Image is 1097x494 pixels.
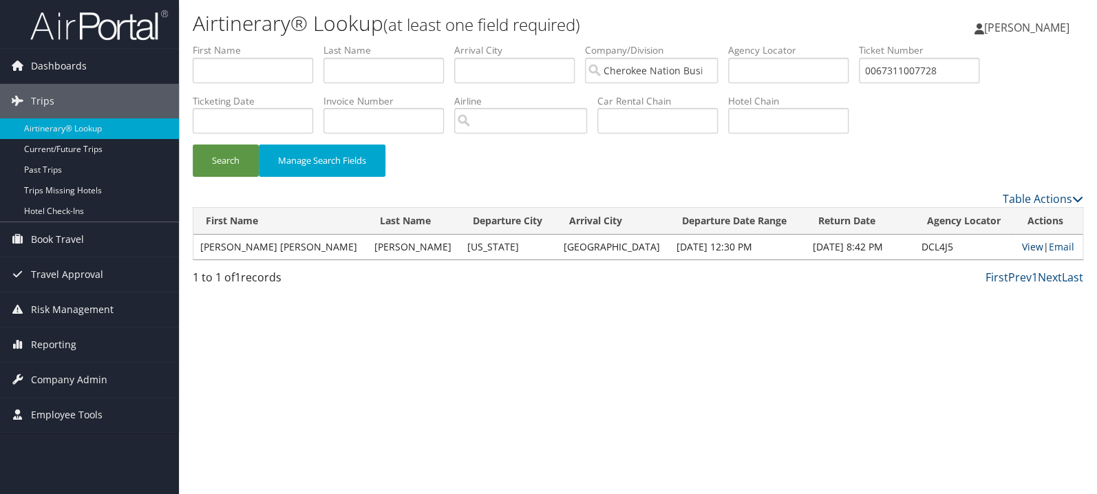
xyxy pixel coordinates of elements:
[31,222,84,257] span: Book Travel
[1008,270,1032,285] a: Prev
[193,269,400,292] div: 1 to 1 of records
[235,270,241,285] span: 1
[31,257,103,292] span: Travel Approval
[585,43,728,57] label: Company/Division
[557,235,669,259] td: [GEOGRAPHIC_DATA]
[31,398,103,432] span: Employee Tools
[915,235,1015,259] td: DCL4J5
[597,94,728,108] label: Car Rental Chain
[728,43,859,57] label: Agency Locator
[193,208,368,235] th: First Name: activate to sort column ascending
[368,208,460,235] th: Last Name: activate to sort column ascending
[193,9,787,38] h1: Airtinerary® Lookup
[1038,270,1062,285] a: Next
[31,292,114,327] span: Risk Management
[1003,191,1083,206] a: Table Actions
[859,43,990,57] label: Ticket Number
[669,208,805,235] th: Departure Date Range: activate to sort column ascending
[193,144,259,177] button: Search
[383,13,580,36] small: (at least one field required)
[368,235,460,259] td: [PERSON_NAME]
[728,94,859,108] label: Hotel Chain
[806,235,915,259] td: [DATE] 8:42 PM
[31,84,54,118] span: Trips
[1022,240,1043,253] a: View
[984,20,1069,35] span: [PERSON_NAME]
[193,43,323,57] label: First Name
[31,363,107,397] span: Company Admin
[454,43,585,57] label: Arrival City
[669,235,805,259] td: [DATE] 12:30 PM
[986,270,1008,285] a: First
[454,94,597,108] label: Airline
[30,9,168,41] img: airportal-logo.png
[31,327,76,362] span: Reporting
[193,94,323,108] label: Ticketing Date
[1049,240,1074,253] a: Email
[460,235,557,259] td: [US_STATE]
[557,208,669,235] th: Arrival City: activate to sort column ascending
[1062,270,1083,285] a: Last
[31,49,87,83] span: Dashboards
[460,208,557,235] th: Departure City: activate to sort column ascending
[323,43,454,57] label: Last Name
[259,144,385,177] button: Manage Search Fields
[806,208,915,235] th: Return Date: activate to sort column ascending
[1015,208,1083,235] th: Actions
[1032,270,1038,285] a: 1
[323,94,454,108] label: Invoice Number
[974,7,1083,48] a: [PERSON_NAME]
[915,208,1015,235] th: Agency Locator: activate to sort column ascending
[193,235,368,259] td: [PERSON_NAME] [PERSON_NAME]
[1015,235,1083,259] td: |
